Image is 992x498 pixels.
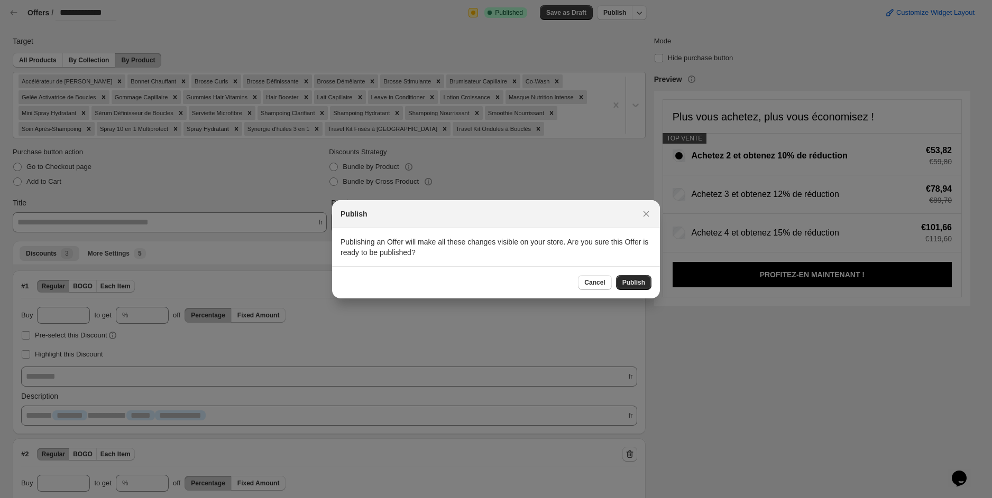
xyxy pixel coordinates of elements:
[578,275,611,290] button: Cancel
[622,278,645,287] span: Publish
[341,209,368,219] h2: Publish
[639,206,654,221] button: Close
[341,237,651,258] p: Publishing an Offer will make all these changes visible on your store. Are you sure this Offer is...
[616,275,651,290] button: Publish
[584,278,605,287] span: Cancel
